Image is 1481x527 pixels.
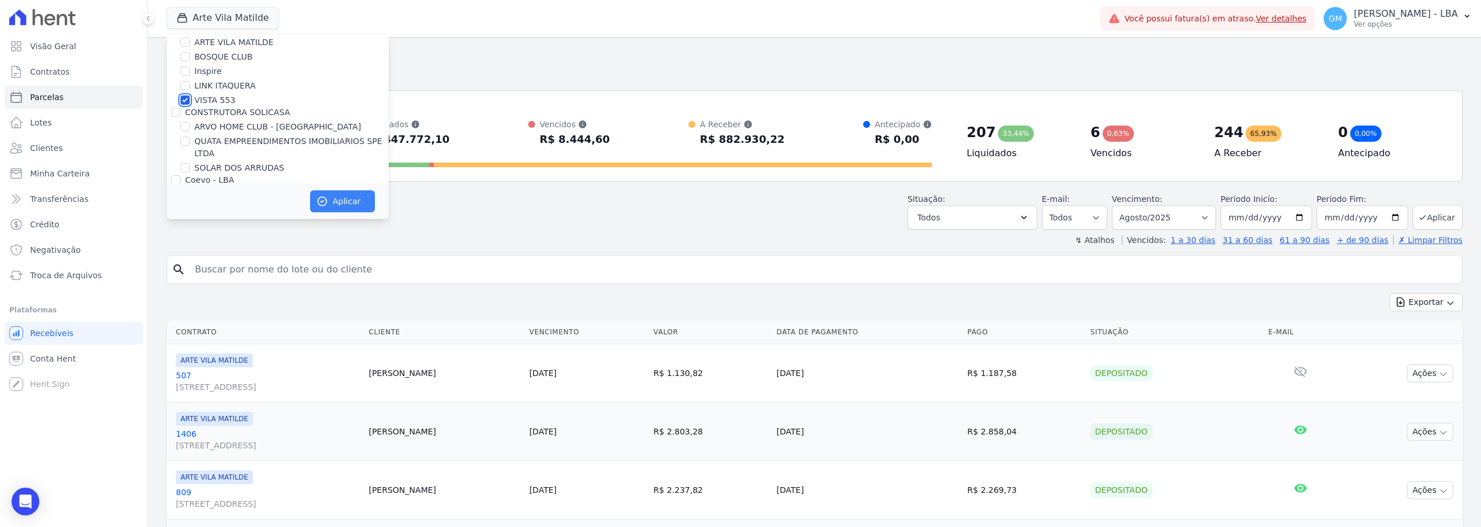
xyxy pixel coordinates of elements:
a: Contratos [5,60,143,83]
th: E-mail [1263,320,1336,344]
span: Transferências [30,193,89,205]
span: Negativação [30,244,81,256]
div: R$ 447.772,10 [365,130,450,149]
h4: A Receber [1214,146,1320,160]
h4: Vencidos [1091,146,1196,160]
div: Open Intercom Messenger [12,488,39,515]
a: [DATE] [529,368,557,378]
h4: Antecipado [1338,146,1443,160]
label: ARVO HOME CLUB - [GEOGRAPHIC_DATA] [194,121,361,133]
label: QUATA EMPREENDIMENTOS IMOBILIARIOS SPE LTDA [194,135,389,160]
span: [STREET_ADDRESS] [176,381,359,393]
div: A Receber [700,119,785,130]
div: Depositado [1091,482,1152,498]
div: 65,93% [1246,126,1281,142]
div: Vencidos [540,119,610,130]
span: Minha Carteira [30,168,90,179]
span: Lotes [30,117,52,128]
td: R$ 1.130,82 [649,344,772,403]
label: Situação: [908,194,945,204]
label: ARTE VILA MATILDE [194,36,274,49]
span: Crédito [30,219,60,230]
label: BOSQUE CLUB [194,51,253,63]
a: 1406[STREET_ADDRESS] [176,428,359,451]
div: Depositado [1091,365,1152,381]
label: E-mail: [1042,194,1070,204]
a: Ver detalhes [1256,14,1307,23]
span: Clientes [30,142,62,154]
a: Minha Carteira [5,162,143,185]
span: GM [1329,14,1342,23]
a: Clientes [5,137,143,160]
div: 6 [1091,123,1100,142]
th: Pago [963,320,1086,344]
td: R$ 2.269,73 [963,461,1086,519]
label: ↯ Atalhos [1075,235,1114,245]
a: 61 a 90 dias [1280,235,1329,245]
a: 809[STREET_ADDRESS] [176,487,359,510]
div: 0,00% [1350,126,1381,142]
h2: Parcelas [167,46,1462,67]
td: [PERSON_NAME] [364,403,524,461]
span: Contratos [30,66,69,78]
p: [PERSON_NAME] - LBA [1354,8,1458,20]
span: Recebíveis [30,327,73,339]
div: 0,63% [1103,126,1134,142]
div: 33,44% [998,126,1034,142]
a: Crédito [5,213,143,236]
td: [PERSON_NAME] [364,344,524,403]
th: Data de Pagamento [772,320,963,344]
div: R$ 8.444,60 [540,130,610,149]
a: [DATE] [529,427,557,436]
a: Negativação [5,238,143,261]
div: 0 [1338,123,1348,142]
label: SOLAR DOS ARRUDAS [194,162,284,174]
div: Liquidados [365,119,450,130]
a: ✗ Limpar Filtros [1393,235,1462,245]
span: [STREET_ADDRESS] [176,498,359,510]
span: ARTE VILA MATILDE [176,470,253,484]
a: 1 a 30 dias [1171,235,1215,245]
span: Você possui fatura(s) em atraso. [1125,13,1307,25]
h4: Liquidados [967,146,1072,160]
button: GM [PERSON_NAME] - LBA Ver opções [1314,2,1481,35]
a: Conta Hent [5,347,143,370]
span: Todos [918,211,940,224]
button: Exportar [1390,293,1462,311]
td: [DATE] [772,461,963,519]
span: Troca de Arquivos [30,270,102,281]
td: [PERSON_NAME] [364,461,524,519]
div: 207 [967,123,996,142]
button: Ações [1407,481,1453,499]
th: Cliente [364,320,524,344]
div: Antecipado [875,119,932,130]
label: Inspire [194,65,222,78]
div: Plataformas [9,303,138,317]
p: Ver opções [1354,20,1458,29]
a: Troca de Arquivos [5,264,143,287]
label: Período Fim: [1317,193,1408,205]
span: Parcelas [30,91,64,103]
input: Buscar por nome do lote ou do cliente [188,258,1457,281]
th: Situação [1086,320,1264,344]
label: VISTA 553 [194,94,235,106]
td: R$ 2.803,28 [649,403,772,461]
div: R$ 882.930,22 [700,130,785,149]
div: Depositado [1091,423,1152,440]
span: Conta Hent [30,353,76,364]
td: [DATE] [772,403,963,461]
a: Visão Geral [5,35,143,58]
td: [DATE] [772,344,963,403]
button: Todos [908,205,1037,230]
th: Contrato [167,320,364,344]
button: Ações [1407,423,1453,441]
span: [STREET_ADDRESS] [176,440,359,451]
th: Vencimento [525,320,649,344]
a: Lotes [5,111,143,134]
button: Ações [1407,364,1453,382]
button: Aplicar [1413,205,1462,230]
label: Vencidos: [1122,235,1166,245]
label: CONSTRUTORA SOLICASA [185,108,290,117]
label: LINK ITAQUERA [194,80,256,92]
td: R$ 1.187,58 [963,344,1086,403]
